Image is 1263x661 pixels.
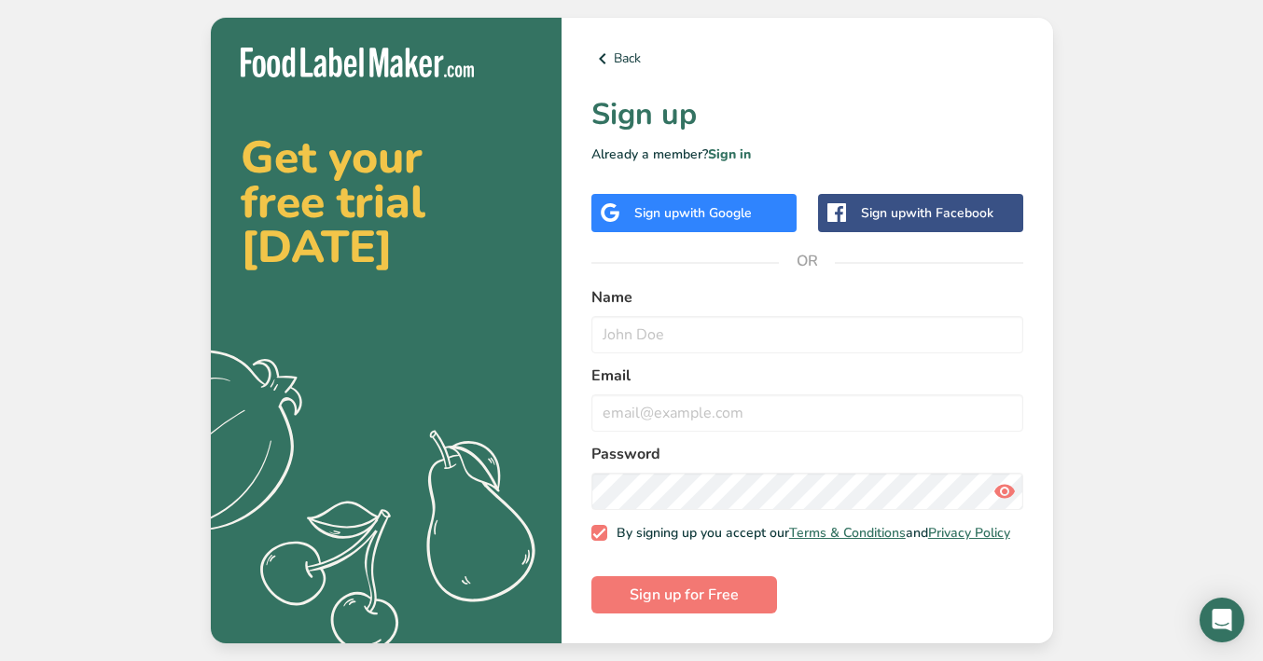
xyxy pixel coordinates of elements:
[779,233,835,289] span: OR
[591,145,1023,164] p: Already a member?
[591,394,1023,432] input: email@example.com
[861,203,993,223] div: Sign up
[591,576,777,613] button: Sign up for Free
[607,525,1010,542] span: By signing up you accept our and
[630,584,739,606] span: Sign up for Free
[1200,598,1244,642] div: Open Intercom Messenger
[789,524,906,542] a: Terms & Conditions
[591,316,1023,353] input: John Doe
[241,135,532,269] h2: Get your free trial [DATE]
[679,204,752,222] span: with Google
[591,365,1023,387] label: Email
[241,48,474,78] img: Food Label Maker
[906,204,993,222] span: with Facebook
[634,203,752,223] div: Sign up
[591,48,1023,70] a: Back
[591,443,1023,465] label: Password
[708,145,751,163] a: Sign in
[591,92,1023,137] h1: Sign up
[591,286,1023,309] label: Name
[928,524,1010,542] a: Privacy Policy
